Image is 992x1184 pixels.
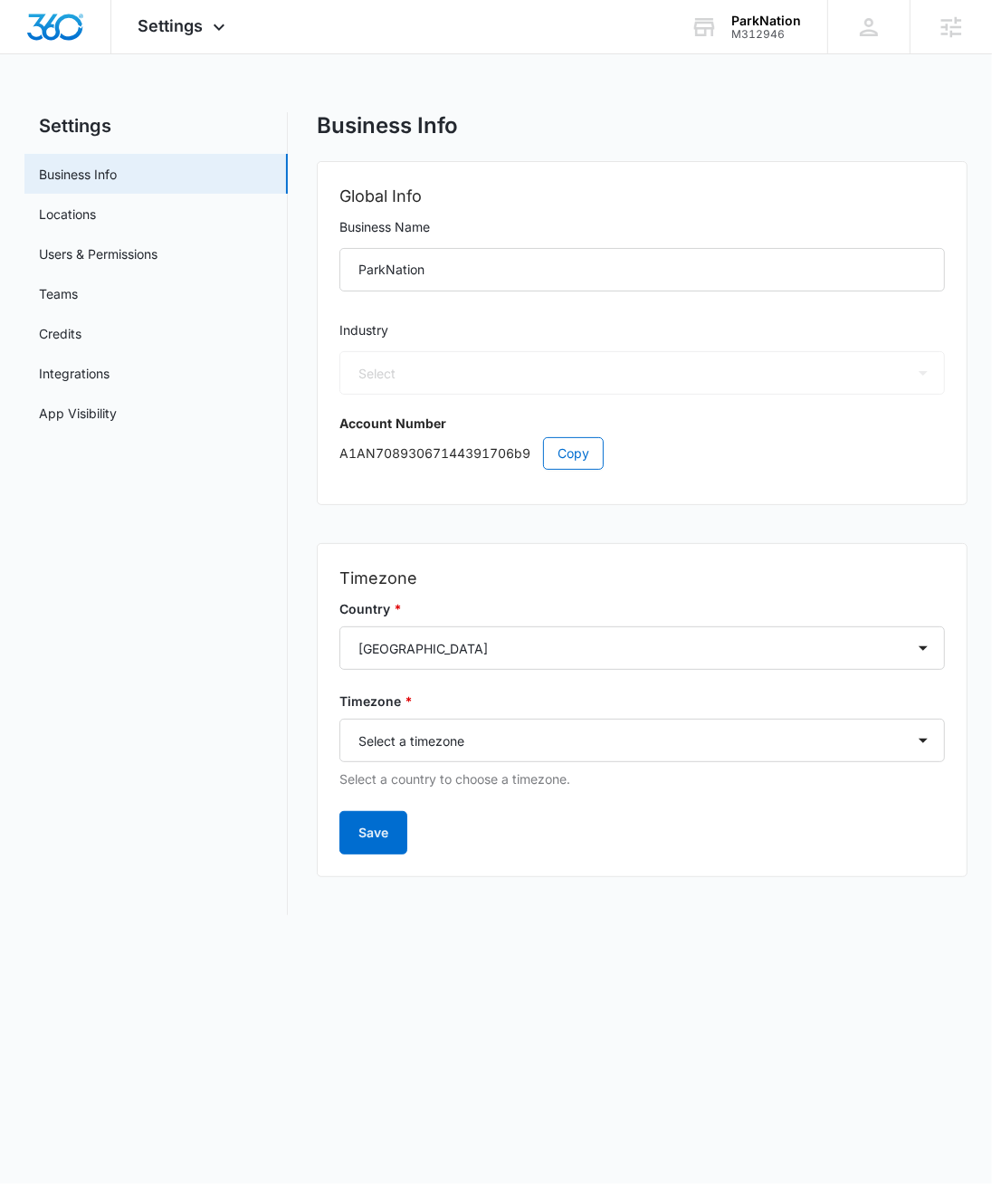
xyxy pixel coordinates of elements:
h2: Timezone [339,566,944,591]
a: Business Info [39,165,117,184]
a: Integrations [39,364,110,383]
div: account name [731,14,801,28]
a: Credits [39,324,81,343]
label: Business Name [339,217,944,237]
button: Save [339,811,407,855]
label: Timezone [339,692,944,711]
label: Industry [339,320,944,340]
a: Teams [39,284,78,303]
span: Settings [138,16,204,35]
h2: Settings [24,112,288,139]
p: Select a country to choose a timezone. [339,769,944,789]
strong: Account Number [339,415,446,431]
a: Locations [39,205,96,224]
p: A1AN70893067144391706b9 [339,437,944,470]
h2: Global Info [339,184,944,209]
div: account id [731,28,801,41]
label: Country [339,599,944,619]
h1: Business Info [317,112,458,139]
a: Users & Permissions [39,244,157,263]
a: App Visibility [39,404,117,423]
span: Copy [558,444,589,463]
button: Copy [543,437,604,470]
